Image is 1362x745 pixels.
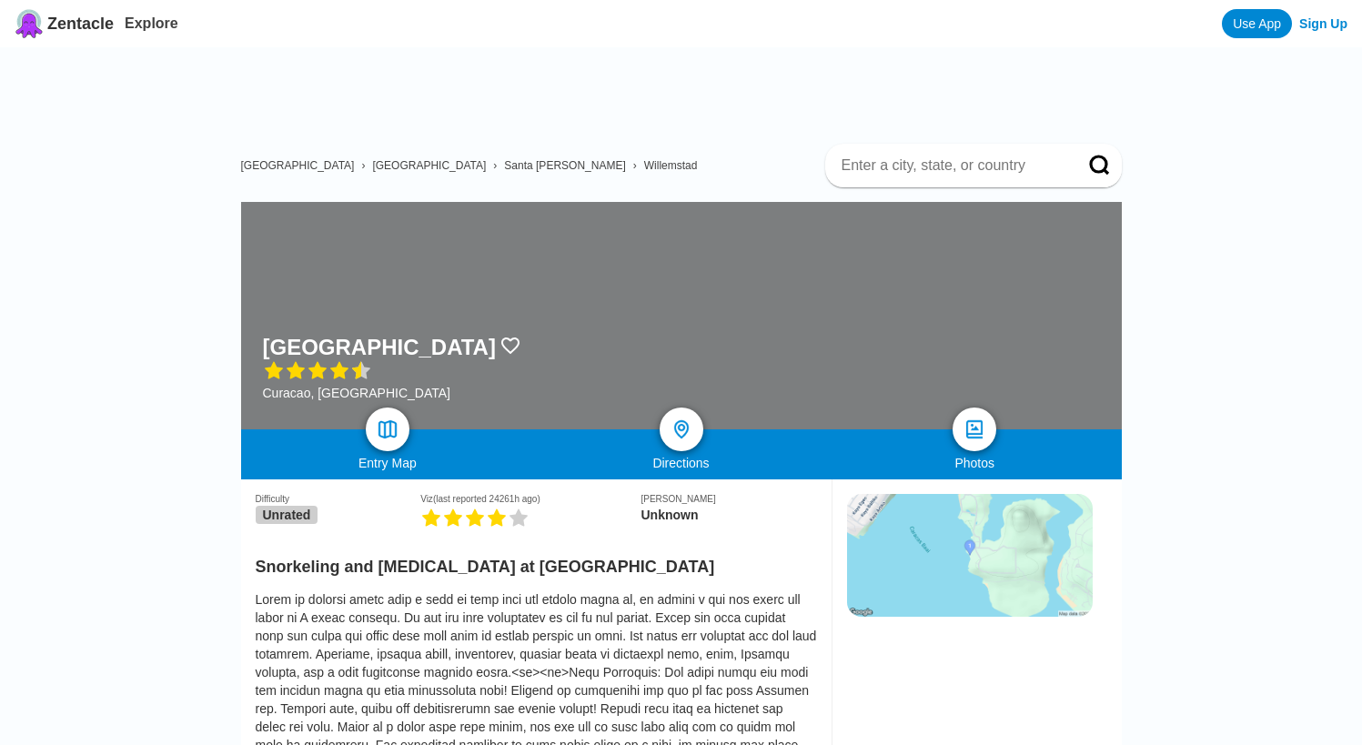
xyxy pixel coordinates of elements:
a: [GEOGRAPHIC_DATA] [372,159,486,172]
input: Enter a city, state, or country [840,156,1064,175]
a: photos [953,408,996,451]
img: directions [671,418,692,440]
a: [GEOGRAPHIC_DATA] [241,159,355,172]
div: [PERSON_NAME] [641,494,816,504]
h2: Snorkeling and [MEDICAL_DATA] at [GEOGRAPHIC_DATA] [256,547,817,577]
a: directions [660,408,703,451]
a: Santa [PERSON_NAME] [504,159,625,172]
div: Photos [828,456,1122,470]
a: Zentacle logoZentacle [15,9,114,38]
a: Use App [1222,9,1292,38]
a: Explore [125,15,178,31]
span: Unrated [256,506,318,524]
img: staticmap [847,494,1093,617]
a: Sign Up [1299,16,1347,31]
span: › [361,159,365,172]
div: Curacao, [GEOGRAPHIC_DATA] [263,386,521,400]
div: Entry Map [241,456,535,470]
img: photos [963,418,985,440]
a: map [366,408,409,451]
span: Zentacle [47,15,114,34]
span: › [633,159,637,172]
img: Zentacle logo [15,9,44,38]
span: › [493,159,497,172]
img: map [377,418,399,440]
div: Directions [534,456,828,470]
h1: [GEOGRAPHIC_DATA] [263,335,496,360]
div: Difficulty [256,494,421,504]
a: Willemstad [644,159,698,172]
div: Viz (last reported 24261h ago) [420,494,641,504]
div: Unknown [641,508,816,522]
